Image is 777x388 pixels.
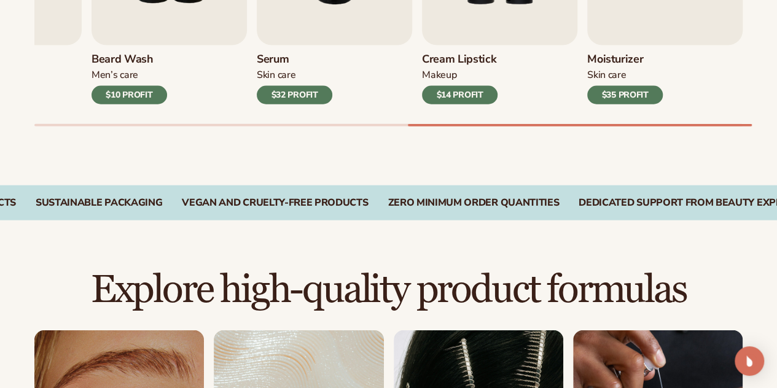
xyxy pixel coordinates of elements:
[257,53,332,66] h3: Serum
[257,69,332,82] div: Skin Care
[422,53,498,66] h3: Cream Lipstick
[182,197,368,209] div: VEGAN AND CRUELTY-FREE PRODUCTS
[92,69,167,82] div: Men’s Care
[587,53,663,66] h3: Moisturizer
[422,86,498,104] div: $14 PROFIT
[92,86,167,104] div: $10 PROFIT
[92,53,167,66] h3: Beard Wash
[587,69,663,82] div: Skin Care
[36,197,162,209] div: SUSTAINABLE PACKAGING
[34,270,743,311] h2: Explore high-quality product formulas
[388,197,559,209] div: ZERO MINIMUM ORDER QUANTITIES
[735,346,764,376] div: Open Intercom Messenger
[587,86,663,104] div: $35 PROFIT
[422,69,498,82] div: Makeup
[257,86,332,104] div: $32 PROFIT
